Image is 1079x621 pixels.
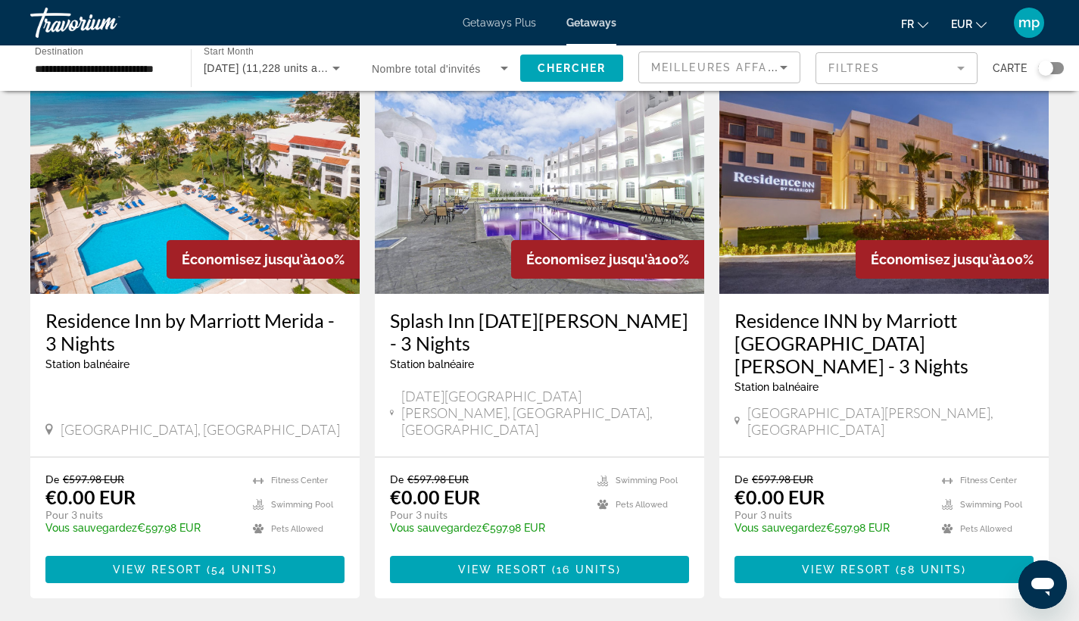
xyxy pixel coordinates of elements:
[271,524,323,534] span: Pets Allowed
[951,13,987,35] button: Change currency
[35,46,83,56] span: Destination
[45,556,345,583] button: View Resort(54 units)
[61,421,340,438] span: [GEOGRAPHIC_DATA], [GEOGRAPHIC_DATA]
[45,522,238,534] p: €597.98 EUR
[390,309,689,354] a: Splash Inn [DATE][PERSON_NAME] - 3 Nights
[202,563,277,576] span: ( )
[45,522,137,534] span: Vous sauvegardez
[520,55,623,82] button: Chercher
[557,563,616,576] span: 16 units
[566,17,616,29] a: Getaways
[30,51,360,294] img: DS61O01X.jpg
[372,63,481,75] span: Nombre total d'invités
[1018,15,1040,30] span: mp
[271,476,328,485] span: Fitness Center
[204,62,360,74] span: [DATE] (11,228 units available)
[167,240,360,279] div: 100%
[390,508,582,522] p: Pour 3 nuits
[616,500,668,510] span: Pets Allowed
[871,251,999,267] span: Économisez jusqu'à
[547,563,621,576] span: ( )
[960,500,1022,510] span: Swimming Pool
[526,251,655,267] span: Économisez jusqu'à
[63,473,124,485] span: €597.98 EUR
[401,388,689,438] span: [DATE][GEOGRAPHIC_DATA][PERSON_NAME], [GEOGRAPHIC_DATA], [GEOGRAPHIC_DATA]
[734,309,1034,377] a: Residence INN by Marriott [GEOGRAPHIC_DATA][PERSON_NAME] - 3 Nights
[951,18,972,30] span: EUR
[45,508,238,522] p: Pour 3 nuits
[993,58,1027,79] span: Carte
[45,309,345,354] a: Residence Inn by Marriott Merida - 3 Nights
[815,51,978,85] button: Filter
[511,240,704,279] div: 100%
[734,522,826,534] span: Vous sauvegardez
[390,522,582,534] p: €597.98 EUR
[390,358,474,370] span: Station balnéaire
[538,62,607,74] span: Chercher
[45,473,59,485] span: De
[407,473,469,485] span: €597.98 EUR
[734,473,748,485] span: De
[616,476,678,485] span: Swimming Pool
[390,473,404,485] span: De
[651,61,797,73] span: Meilleures affaires
[901,13,928,35] button: Change language
[45,358,129,370] span: Station balnéaire
[752,473,813,485] span: €597.98 EUR
[1009,7,1049,39] button: User Menu
[375,51,704,294] img: DZ06E01X.jpg
[390,556,689,583] button: View Resort(16 units)
[211,563,273,576] span: 54 units
[271,500,333,510] span: Swimming Pool
[734,522,927,534] p: €597.98 EUR
[30,3,182,42] a: Travorium
[458,563,547,576] span: View Resort
[891,563,966,576] span: ( )
[1018,560,1067,609] iframe: Bouton de lancement de la fenêtre de messagerie
[390,522,482,534] span: Vous sauvegardez
[651,58,787,76] mat-select: Sort by
[960,524,1012,534] span: Pets Allowed
[390,485,480,508] p: €0.00 EUR
[747,404,1034,438] span: [GEOGRAPHIC_DATA][PERSON_NAME], [GEOGRAPHIC_DATA]
[734,556,1034,583] button: View Resort(58 units)
[719,51,1049,294] img: DY12E01X.jpg
[45,485,136,508] p: €0.00 EUR
[734,508,927,522] p: Pour 3 nuits
[901,18,914,30] span: fr
[900,563,962,576] span: 58 units
[204,47,254,57] span: Start Month
[856,240,1049,279] div: 100%
[182,251,310,267] span: Économisez jusqu'à
[734,381,819,393] span: Station balnéaire
[734,485,825,508] p: €0.00 EUR
[113,563,202,576] span: View Resort
[960,476,1017,485] span: Fitness Center
[463,17,536,29] a: Getaways Plus
[802,563,891,576] span: View Resort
